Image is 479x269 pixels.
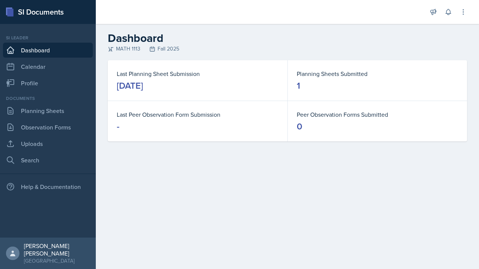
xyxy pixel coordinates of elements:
[3,59,93,74] a: Calendar
[117,110,278,119] dt: Last Peer Observation Form Submission
[3,103,93,118] a: Planning Sheets
[3,43,93,58] a: Dashboard
[24,257,90,265] div: [GEOGRAPHIC_DATA]
[3,179,93,194] div: Help & Documentation
[297,110,458,119] dt: Peer Observation Forms Submitted
[3,95,93,102] div: Documents
[297,120,302,132] div: 0
[108,31,467,45] h2: Dashboard
[117,120,119,132] div: -
[108,45,467,53] div: MATH 1113 Fall 2025
[3,153,93,168] a: Search
[3,120,93,135] a: Observation Forms
[3,136,93,151] a: Uploads
[3,34,93,41] div: Si leader
[297,80,300,92] div: 1
[24,242,90,257] div: [PERSON_NAME] [PERSON_NAME]
[297,69,458,78] dt: Planning Sheets Submitted
[117,69,278,78] dt: Last Planning Sheet Submission
[117,80,143,92] div: [DATE]
[3,76,93,91] a: Profile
